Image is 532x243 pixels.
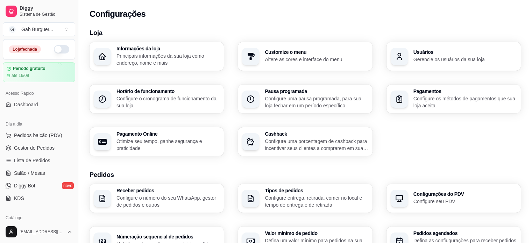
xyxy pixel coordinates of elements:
h3: Pedidos agendados [413,231,517,236]
button: Informações da lojaPrincipais informações da sua loja como endereço, nome e mais [90,42,224,71]
p: Principais informações da sua loja como endereço, nome e mais [116,52,220,66]
button: Pedidos balcão (PDV) [3,130,75,141]
h3: Númeração sequencial de pedidos [116,234,220,239]
button: Configurações do PDVConfigure seu PDV [386,184,521,213]
button: Pagamento OnlineOtimize seu tempo, ganhe segurança e praticidade [90,127,224,156]
h3: Customize o menu [265,50,368,55]
button: Tipos de pedidosConfigure entrega, retirada, comer no local e tempo de entrega e de retirada [238,184,372,213]
span: KDS [14,195,24,202]
span: Pedidos balcão (PDV) [14,132,62,139]
a: DiggySistema de Gestão [3,3,75,20]
p: Configure seu PDV [413,198,517,205]
h3: Pagamentos [413,89,517,94]
span: Salão / Mesas [14,170,45,177]
p: Configure entrega, retirada, comer no local e tempo de entrega e de retirada [265,194,368,208]
p: Configure uma pausa programada, para sua loja fechar em um período específico [265,95,368,109]
h3: Pagamento Online [116,131,220,136]
button: Pausa programadaConfigure uma pausa programada, para sua loja fechar em um período específico [238,85,372,113]
p: Otimize seu tempo, ganhe segurança e praticidade [116,138,220,152]
span: Diggy Bot [14,182,35,189]
span: Lista de Pedidos [14,157,50,164]
span: Sistema de Gestão [20,12,72,17]
h3: Receber pedidos [116,188,220,193]
a: Período gratuitoaté 16/09 [3,62,75,82]
button: Alterar Status [54,45,69,53]
p: Configure os métodos de pagamentos que sua loja aceita [413,95,517,109]
h3: Pedidos [90,170,521,180]
div: Acesso Rápido [3,88,75,99]
p: Configure o número do seu WhatsApp, gestor de pedidos e outros [116,194,220,208]
a: Gestor de Pedidos [3,142,75,153]
div: Catálogo [3,212,75,223]
p: Altere as cores e interface do menu [265,56,368,63]
div: Gab Burguer ... [21,26,53,33]
button: UsuáriosGerencie os usuários da sua loja [386,42,521,71]
p: Gerencie os usuários da sua loja [413,56,517,63]
p: Configure o cronograma de funcionamento da sua loja [116,95,220,109]
button: Receber pedidosConfigure o número do seu WhatsApp, gestor de pedidos e outros [90,184,224,213]
span: G [9,26,16,33]
span: Diggy [20,5,72,12]
h3: Configurações do PDV [413,192,517,196]
h3: Horário de funcionamento [116,89,220,94]
button: [EMAIL_ADDRESS][DOMAIN_NAME] [3,223,75,240]
h3: Tipos de pedidos [265,188,368,193]
div: Loja fechada [9,45,41,53]
span: Gestor de Pedidos [14,144,55,151]
a: Lista de Pedidos [3,155,75,166]
h3: Usuários [413,50,517,55]
button: Select a team [3,22,75,36]
article: até 16/09 [12,73,29,78]
a: Salão / Mesas [3,167,75,179]
h3: Valor mínimo de pedido [265,231,368,236]
div: Dia a dia [3,119,75,130]
a: Diggy Botnovo [3,180,75,191]
button: CashbackConfigure uma porcentagem de cashback para incentivar seus clientes a comprarem em sua loja [238,127,372,156]
h3: Loja [90,28,521,38]
button: Horário de funcionamentoConfigure o cronograma de funcionamento da sua loja [90,85,224,113]
h3: Informações da loja [116,46,220,51]
a: Dashboard [3,99,75,110]
h3: Pausa programada [265,89,368,94]
a: KDS [3,193,75,204]
span: [EMAIL_ADDRESS][DOMAIN_NAME] [20,229,64,235]
h2: Configurações [90,8,146,20]
h3: Cashback [265,131,368,136]
button: Customize o menuAltere as cores e interface do menu [238,42,372,71]
button: PagamentosConfigure os métodos de pagamentos que sua loja aceita [386,85,521,113]
p: Configure uma porcentagem de cashback para incentivar seus clientes a comprarem em sua loja [265,138,368,152]
span: Dashboard [14,101,38,108]
article: Período gratuito [13,66,45,71]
